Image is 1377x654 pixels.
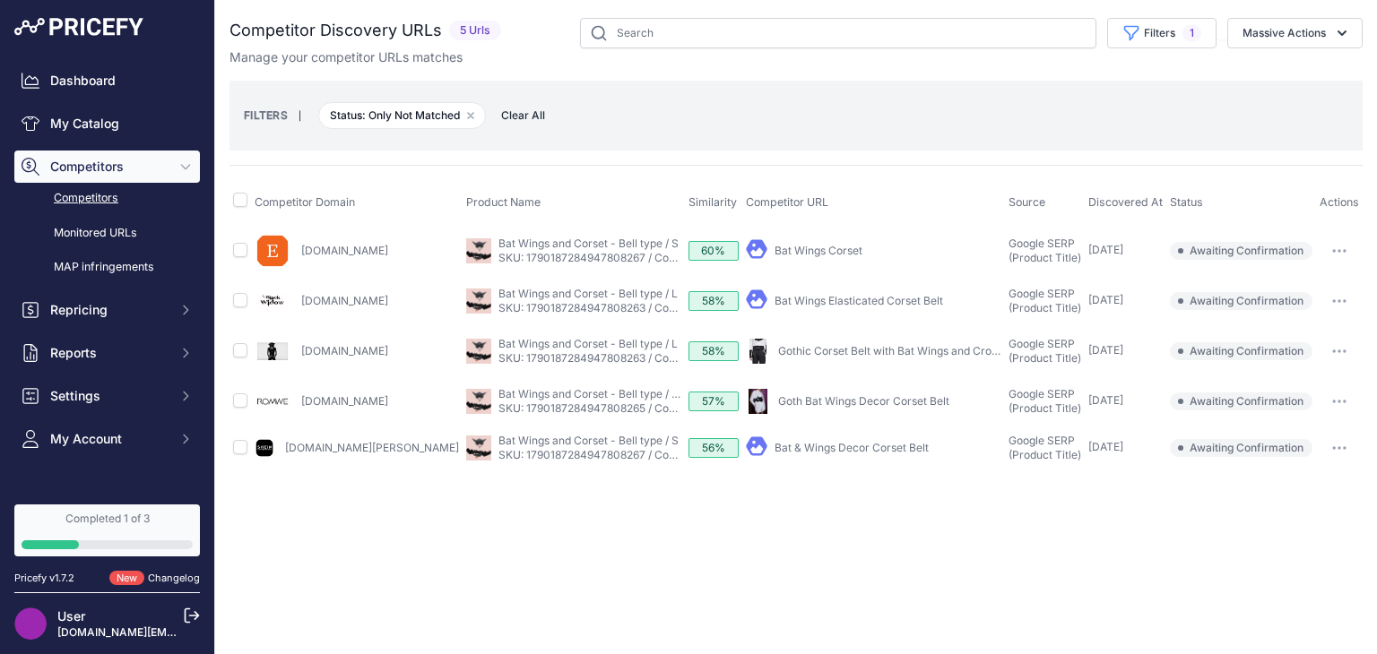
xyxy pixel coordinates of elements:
[57,625,334,639] a: [DOMAIN_NAME][EMAIL_ADDRESS][DOMAIN_NAME]
[688,195,737,209] span: Similarity
[1009,387,1081,415] span: Google SERP (Product Title)
[1088,293,1123,306] span: [DATE]
[50,430,168,448] span: My Account
[1088,393,1123,407] span: [DATE]
[285,441,459,454] a: [DOMAIN_NAME][PERSON_NAME]
[288,110,312,121] small: |
[778,394,949,408] a: Goth Bat Wings Decor Corset Belt
[14,108,200,140] a: My Catalog
[1009,337,1081,365] span: Google SERP (Product Title)
[255,195,355,209] span: Competitor Domain
[14,423,200,455] button: My Account
[50,387,168,405] span: Settings
[466,195,541,209] span: Product Name
[498,351,692,365] a: SKU: 1790187284947808263 / Code: -
[229,48,463,66] p: Manage your competitor URLs matches
[1009,434,1081,461] span: Google SERP (Product Title)
[498,237,679,250] a: Bat Wings and Corset - Bell type / S
[1170,392,1312,410] span: Awaiting Confirmation
[1107,18,1217,48] button: Filters1
[1009,237,1081,264] span: Google SERP (Product Title)
[498,301,692,314] a: SKU: 1790187284947808263 / Code: -
[1009,195,1045,209] span: Source
[1170,439,1312,457] span: Awaiting Confirmation
[301,244,388,257] a: [DOMAIN_NAME]
[301,344,388,357] a: [DOMAIN_NAME]
[1170,342,1312,360] span: Awaiting Confirmation
[498,387,681,400] a: Bat Wings and Corset - Bell type / M
[50,301,168,319] span: Repricing
[1227,18,1363,48] button: Massive Actions
[688,291,739,311] div: 58%
[50,158,168,176] span: Competitors
[14,294,200,326] button: Repricing
[498,287,678,300] a: Bat Wings and Corset - Bell type / L
[14,65,200,595] nav: Sidebar
[14,504,200,556] a: Completed 1 of 3
[688,438,739,458] div: 56%
[688,241,739,261] div: 60%
[14,151,200,183] button: Competitors
[50,344,168,362] span: Reports
[778,344,1013,357] a: Gothic Corset Belt with Bat Wings and Cross ...
[244,108,288,122] small: FILTERS
[14,337,200,369] button: Reports
[498,448,692,461] a: SKU: 1790187284947808267 / Code: -
[1182,24,1201,42] span: 1
[1170,242,1312,260] span: Awaiting Confirmation
[1009,287,1081,314] span: Google SERP (Product Title)
[109,571,144,586] span: New
[1170,195,1203,209] span: Status
[449,21,501,41] span: 5 Urls
[1088,440,1123,453] span: [DATE]
[688,392,739,411] div: 57%
[229,18,442,43] h2: Competitor Discovery URLs
[688,341,739,361] div: 58%
[22,512,193,526] div: Completed 1 of 3
[1088,195,1163,209] span: Discovered At
[14,183,200,214] a: Competitors
[775,441,929,454] a: Bat & Wings Decor Corset Belt
[1088,343,1123,357] span: [DATE]
[14,18,143,36] img: Pricefy Logo
[14,218,200,249] a: Monitored URLs
[14,571,74,586] div: Pricefy v1.7.2
[14,380,200,412] button: Settings
[580,18,1096,48] input: Search
[1320,195,1359,209] span: Actions
[148,572,200,584] a: Changelog
[14,252,200,283] a: MAP infringements
[775,244,862,257] a: Bat Wings Corset
[492,107,554,125] button: Clear All
[14,495,200,527] a: Alerts
[498,434,679,447] a: Bat Wings and Corset - Bell type / S
[498,401,692,415] a: SKU: 1790187284947808265 / Code: -
[498,251,692,264] a: SKU: 1790187284947808267 / Code: -
[1170,292,1312,310] span: Awaiting Confirmation
[318,102,486,129] span: Status: Only Not Matched
[1088,243,1123,256] span: [DATE]
[301,294,388,307] a: [DOMAIN_NAME]
[57,608,85,624] a: User
[746,195,828,209] span: Competitor URL
[775,294,943,307] a: Bat Wings Elasticated Corset Belt
[498,337,678,350] a: Bat Wings and Corset - Bell type / L
[14,65,200,97] a: Dashboard
[301,394,388,408] a: [DOMAIN_NAME]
